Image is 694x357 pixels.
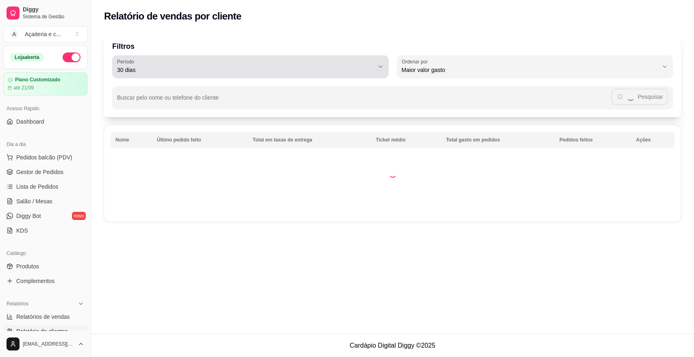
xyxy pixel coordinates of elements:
[3,3,87,23] a: DiggySistema de Gestão
[3,102,87,115] div: Acesso Rápido
[3,325,87,338] a: Relatório de clientes
[3,224,87,237] a: KDS
[3,247,87,260] div: Catálogo
[13,85,34,91] article: até 21/09
[3,274,87,287] a: Complementos
[3,334,87,354] button: [EMAIL_ADDRESS][DOMAIN_NAME]
[402,58,431,65] label: Ordenar por
[3,138,87,151] div: Dia a dia
[16,197,52,205] span: Salão / Mesas
[10,53,44,62] div: Loja aberta
[117,66,374,74] span: 30 dias
[117,97,611,105] input: Buscar pelo nome ou telefone do cliente
[112,41,673,52] p: Filtros
[10,30,18,38] span: A
[3,115,87,128] a: Dashboard
[402,66,659,74] span: Maior valor gasto
[3,151,87,164] button: Pedidos balcão (PDV)
[16,168,63,176] span: Gestor de Pedidos
[16,277,54,285] span: Complementos
[16,118,44,126] span: Dashboard
[16,183,59,191] span: Lista de Pedidos
[23,6,84,13] span: Diggy
[3,165,87,178] a: Gestor de Pedidos
[397,55,673,78] button: Ordenar porMaior valor gasto
[3,26,87,42] button: Select a team
[3,195,87,208] a: Salão / Mesas
[16,153,72,161] span: Pedidos balcão (PDV)
[7,300,28,307] span: Relatórios
[91,334,694,357] footer: Cardápio Digital Diggy © 2025
[3,72,87,96] a: Plano Customizadoaté 21/09
[16,226,28,235] span: KDS
[3,209,87,222] a: Diggy Botnovo
[3,310,87,323] a: Relatórios de vendas
[112,55,389,78] button: Período30 dias
[3,260,87,273] a: Produtos
[16,327,68,335] span: Relatório de clientes
[3,180,87,193] a: Lista de Pedidos
[117,58,137,65] label: Período
[16,313,70,321] span: Relatórios de vendas
[389,170,397,178] div: Loading
[23,341,74,347] span: [EMAIL_ADDRESS][DOMAIN_NAME]
[23,13,84,20] span: Sistema de Gestão
[104,10,241,23] h2: Relatório de vendas por cliente
[16,262,39,270] span: Produtos
[25,30,61,38] div: Açaiteria e c ...
[16,212,41,220] span: Diggy Bot
[15,77,60,83] article: Plano Customizado
[63,52,80,62] button: Alterar Status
